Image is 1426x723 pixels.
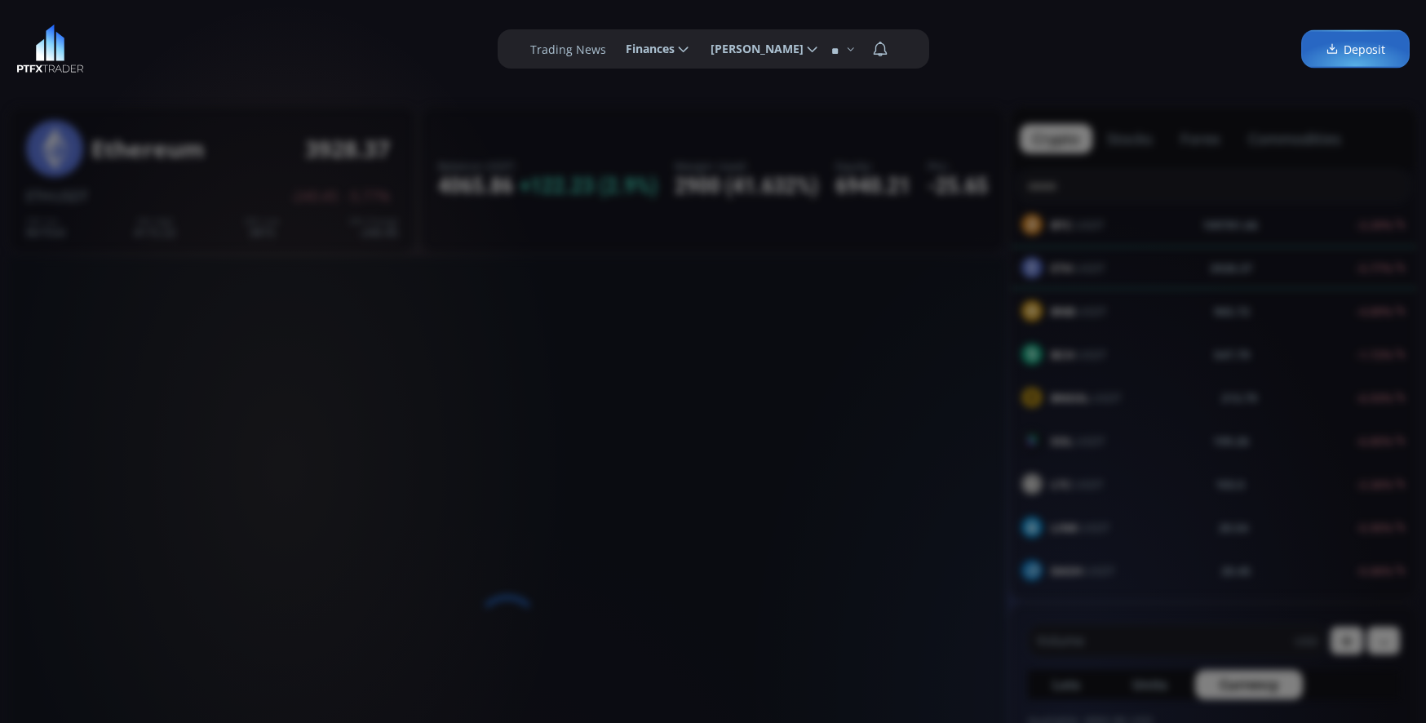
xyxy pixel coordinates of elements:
a: Deposit [1301,30,1410,69]
span: [PERSON_NAME] [699,33,804,65]
span: Deposit [1326,41,1385,58]
label: Trading News [530,41,606,58]
img: LOGO [16,24,84,73]
span: Finances [614,33,675,65]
